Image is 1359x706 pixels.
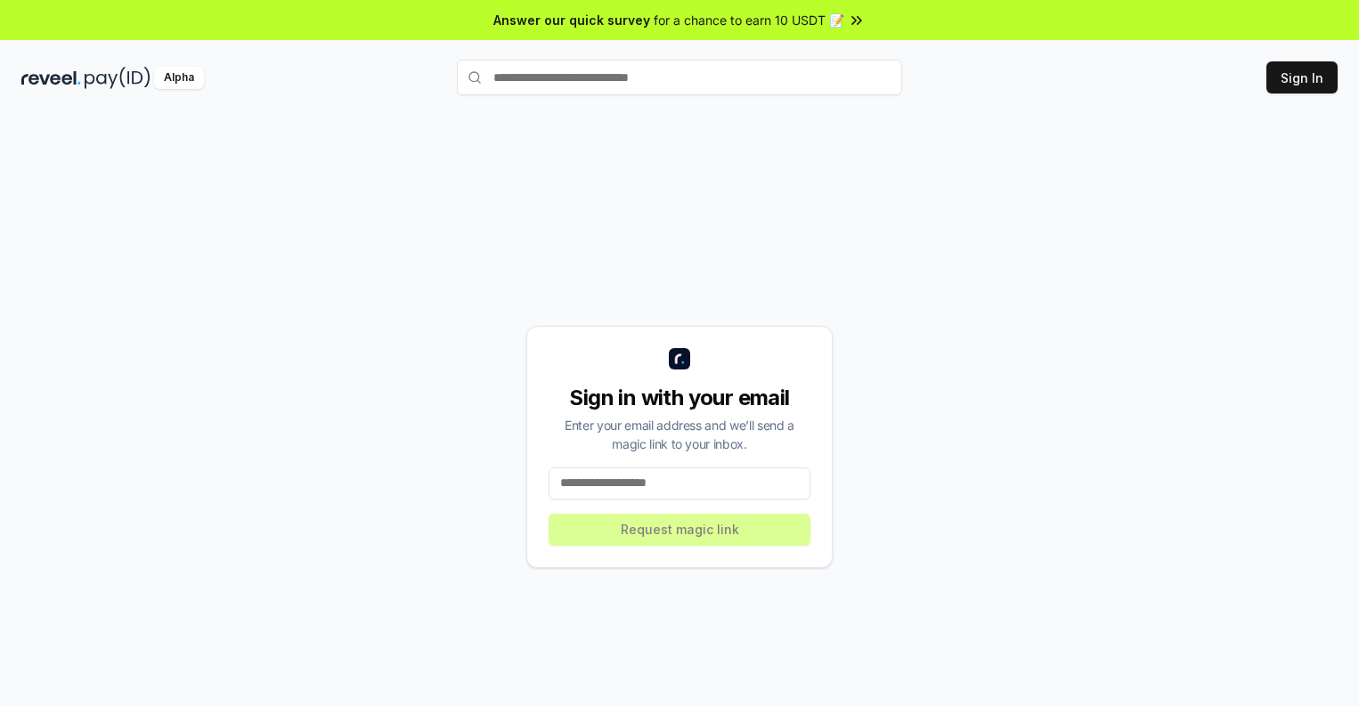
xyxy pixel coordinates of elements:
[154,67,204,89] div: Alpha
[669,348,690,369] img: logo_small
[654,11,844,29] span: for a chance to earn 10 USDT 📝
[21,67,81,89] img: reveel_dark
[549,416,810,453] div: Enter your email address and we’ll send a magic link to your inbox.
[493,11,650,29] span: Answer our quick survey
[85,67,151,89] img: pay_id
[549,384,810,412] div: Sign in with your email
[1266,61,1338,93] button: Sign In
